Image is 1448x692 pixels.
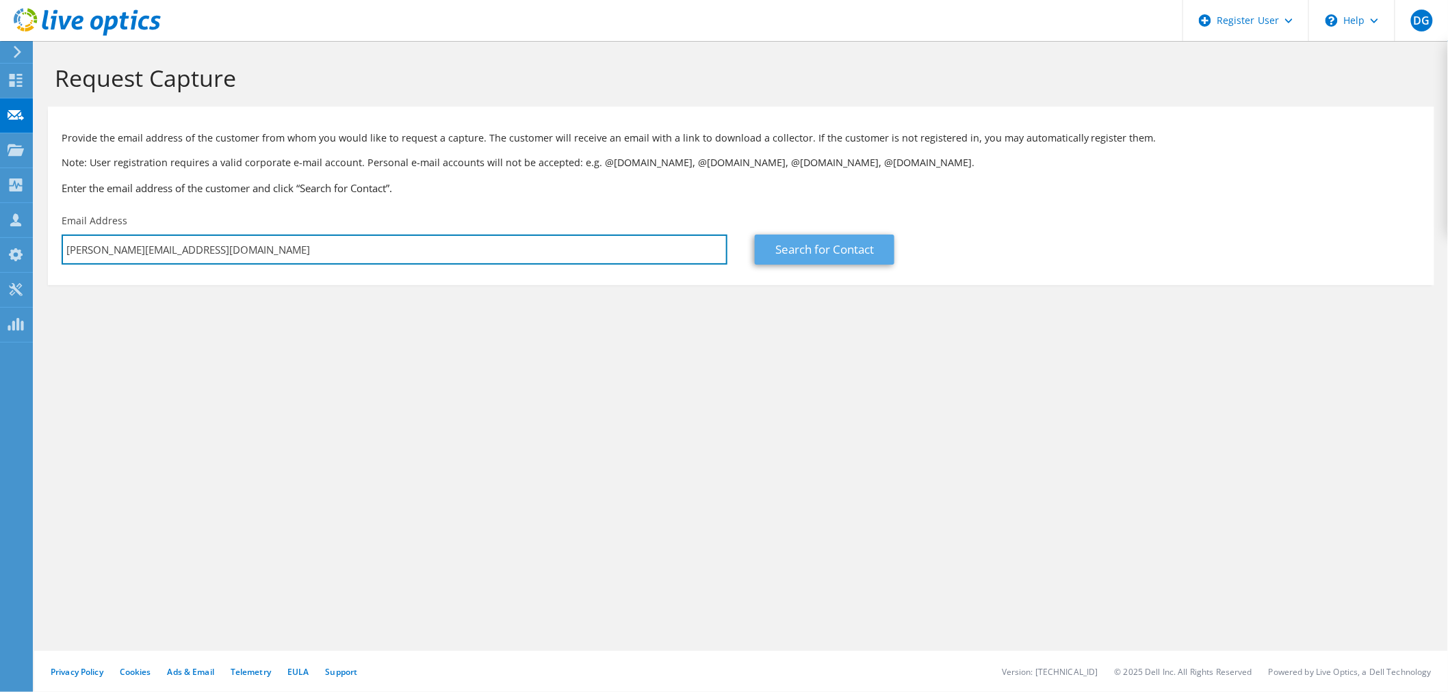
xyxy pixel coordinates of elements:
h3: Enter the email address of the customer and click “Search for Contact”. [62,181,1421,196]
li: © 2025 Dell Inc. All Rights Reserved [1115,666,1252,678]
p: Note: User registration requires a valid corporate e-mail account. Personal e-mail accounts will ... [62,155,1421,170]
li: Powered by Live Optics, a Dell Technology [1269,666,1432,678]
p: Provide the email address of the customer from whom you would like to request a capture. The cust... [62,131,1421,146]
li: Version: [TECHNICAL_ID] [1002,666,1098,678]
a: Ads & Email [168,666,214,678]
a: Cookies [120,666,151,678]
a: Telemetry [231,666,271,678]
h1: Request Capture [55,64,1421,92]
svg: \n [1326,14,1338,27]
a: Privacy Policy [51,666,103,678]
a: EULA [287,666,309,678]
label: Email Address [62,214,127,228]
a: Search for Contact [755,235,894,265]
span: DG [1411,10,1433,31]
a: Support [325,666,357,678]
